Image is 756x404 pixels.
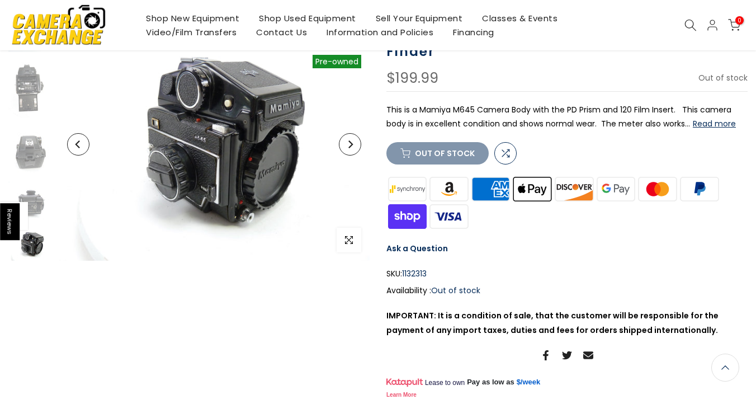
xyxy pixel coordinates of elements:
[431,285,480,296] span: Out of stock
[425,378,465,387] span: Lease to own
[562,349,572,362] a: Share on Twitter
[339,133,361,156] button: Next
[386,284,748,298] div: Availability :
[735,16,744,25] span: 0
[711,354,739,382] a: Back to the top
[59,27,370,261] img: Mamiya M645 Camera Body and PD Prism Finder Medium Format Equipment - Medium Format Cameras - Med...
[8,189,53,222] img: Mamiya M645 Camera Body and PD Prism Finder Medium Format Equipment - Medium Format Cameras - Med...
[386,310,719,335] strong: IMPORTANT: It is a condition of sale, that the customer will be responsible for the payment of an...
[693,119,736,129] button: Read more
[386,176,428,203] img: synchrony
[67,133,89,156] button: Previous
[472,11,568,25] a: Classes & Events
[637,176,679,203] img: master
[541,349,551,362] a: Share on Facebook
[249,11,366,25] a: Shop Used Equipment
[470,176,512,203] img: american express
[512,176,554,203] img: apple pay
[8,58,53,118] img: Mamiya M645 Camera Body and PD Prism Finder Medium Format Equipment - Medium Format Cameras - Med...
[554,176,596,203] img: discover
[136,25,247,39] a: Video/Film Transfers
[386,71,438,86] div: $199.99
[247,25,317,39] a: Contact Us
[366,11,472,25] a: Sell Your Equipment
[402,267,427,281] span: 1132313
[428,176,470,203] img: amazon payments
[386,243,448,254] a: Ask a Question
[443,25,504,39] a: Financing
[386,267,748,281] div: SKU:
[583,349,593,362] a: Share on Email
[386,27,748,60] h1: Mamiya M645 Camera Body and PD Prism Finder
[317,25,443,39] a: Information and Policies
[8,123,53,183] img: Mamiya M645 Camera Body and PD Prism Finder Medium Format Equipment - Medium Format Cameras - Med...
[728,19,740,31] a: 0
[698,72,748,83] span: Out of stock
[467,377,514,387] span: Pay as low as
[8,228,53,261] img: Mamiya M645 Camera Body and PD Prism Finder Medium Format Equipment - Medium Format Cameras - Med...
[386,392,417,398] a: Learn More
[428,203,470,231] img: visa
[595,176,637,203] img: google pay
[386,203,428,231] img: shopify pay
[136,11,249,25] a: Shop New Equipment
[386,103,748,131] p: This is a Mamiya M645 Camera Body with the PD Prism and 120 Film Insert. This camera body is in e...
[517,377,541,387] a: $/week
[679,176,721,203] img: paypal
